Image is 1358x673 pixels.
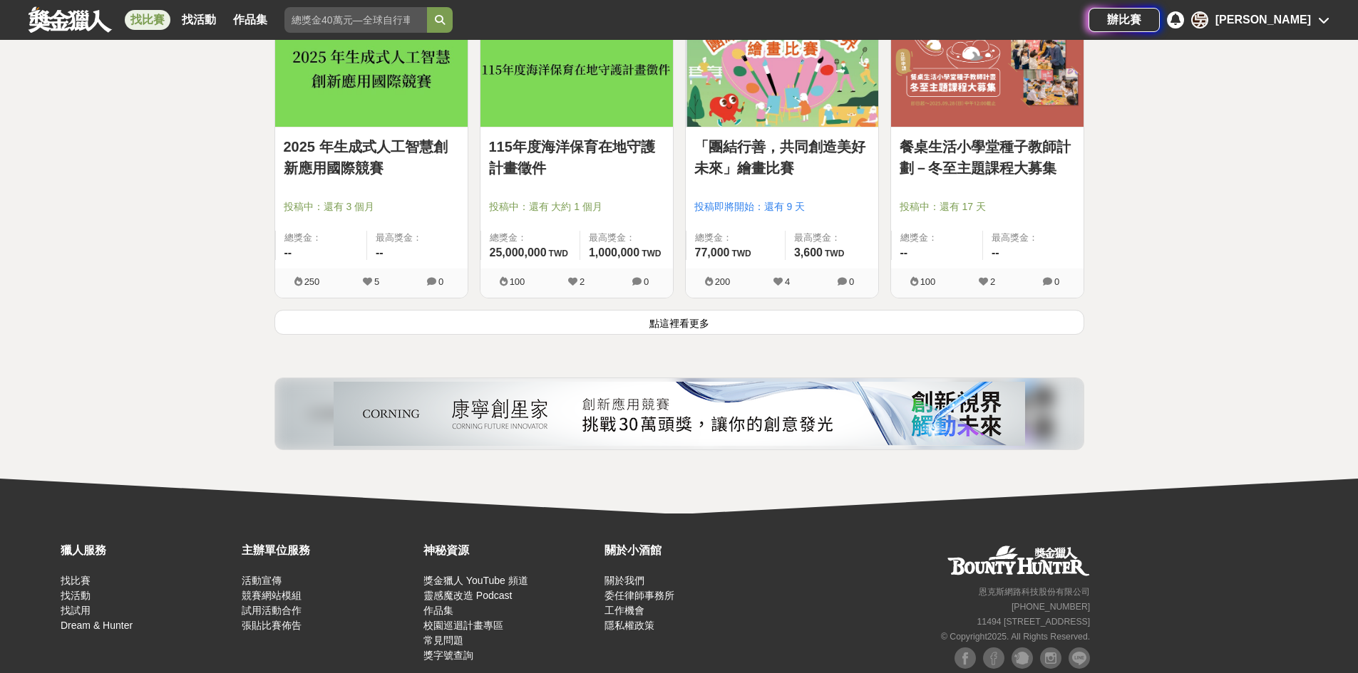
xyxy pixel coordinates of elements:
span: 0 [1054,276,1059,287]
span: -- [992,246,999,259]
small: [PHONE_NUMBER] [1012,602,1090,612]
a: 作品集 [423,605,453,616]
span: 100 [920,276,936,287]
a: 餐桌生活小學堂種子教師計劃－冬至主題課程大募集 [900,136,1075,179]
span: TWD [825,249,844,259]
a: Cover Image [480,8,673,127]
span: 最高獎金： [376,231,459,245]
img: Cover Image [480,8,673,127]
a: 辦比賽 [1089,8,1160,32]
span: -- [284,246,292,259]
a: Cover Image [891,8,1084,127]
div: 神秘資源 [423,542,597,559]
div: [PERSON_NAME] [1215,11,1311,28]
small: 恩克斯網路科技股份有限公司 [979,587,1090,597]
span: 25,000,000 [490,246,547,259]
span: 0 [644,276,649,287]
span: -- [900,246,908,259]
span: 最高獎金： [589,231,664,245]
img: Facebook [955,647,976,669]
span: 總獎金： [695,231,776,245]
a: 試用活動合作 [242,605,302,616]
small: © Copyright 2025 . All Rights Reserved. [941,632,1090,642]
a: 工作機會 [605,605,644,616]
span: 總獎金： [284,231,359,245]
a: 115年度海洋保育在地守護計畫徵件 [489,136,664,179]
a: 常見問題 [423,635,463,646]
img: Cover Image [275,8,468,127]
input: 總獎金40萬元—全球自行車設計比賽 [284,7,427,33]
span: 200 [715,276,731,287]
img: Instagram [1040,647,1061,669]
img: 26832ba5-e3c6-4c80-9a06-d1bc5d39966c.png [334,382,1025,446]
span: -- [376,246,384,259]
a: 找活動 [61,590,91,601]
span: TWD [642,249,661,259]
a: 找活動 [176,10,222,30]
span: 4 [785,276,790,287]
span: 1,000,000 [589,246,639,259]
img: LINE [1069,647,1090,669]
small: 11494 [STREET_ADDRESS] [977,617,1091,627]
span: 投稿中：還有 17 天 [900,199,1075,214]
a: Cover Image [686,8,878,127]
span: 2 [580,276,585,287]
span: 最高獎金： [992,231,1075,245]
img: Cover Image [891,8,1084,127]
a: 2025 年生成式人工智慧創新應用國際競賽 [284,136,459,179]
a: 「團結行善，共同創造美好未來」繪畫比賽 [694,136,870,179]
span: 總獎金： [900,231,974,245]
div: 獵人服務 [61,542,235,559]
span: 100 [510,276,525,287]
span: 投稿中：還有 大約 1 個月 [489,199,664,214]
span: TWD [549,249,568,259]
a: Cover Image [275,8,468,127]
a: 隱私權政策 [605,620,654,631]
a: 獎金獵人 YouTube 頻道 [423,575,528,586]
a: 活動宣傳 [242,575,282,586]
span: TWD [731,249,751,259]
div: 關於小酒館 [605,542,778,559]
span: 投稿即將開始：還有 9 天 [694,199,870,214]
a: Dream & Hunter [61,620,133,631]
a: 委任律師事務所 [605,590,674,601]
a: 找試用 [61,605,91,616]
a: 張貼比賽佈告 [242,620,302,631]
span: 0 [438,276,443,287]
span: 77,000 [695,246,730,259]
a: 找比賽 [61,575,91,586]
span: 5 [374,276,379,287]
a: 校園巡迴計畫專區 [423,620,503,631]
img: Facebook [983,647,1004,669]
a: 競賽網站模組 [242,590,302,601]
div: 吳 [1191,11,1208,28]
a: 獎字號查詢 [423,649,473,661]
img: Plurk [1012,647,1033,669]
span: 投稿中：還有 3 個月 [284,199,459,214]
img: Cover Image [686,8,878,127]
a: 找比賽 [125,10,170,30]
span: 2 [990,276,995,287]
span: 最高獎金： [794,231,870,245]
a: 作品集 [227,10,273,30]
span: 250 [304,276,320,287]
div: 主辦單位服務 [242,542,416,559]
a: 關於我們 [605,575,644,586]
button: 點這裡看更多 [274,310,1084,335]
span: 3,600 [794,246,823,259]
a: 靈感魔改造 Podcast [423,590,512,601]
span: 總獎金： [490,231,571,245]
span: 0 [849,276,854,287]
